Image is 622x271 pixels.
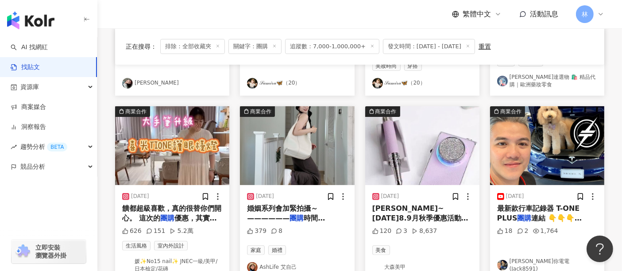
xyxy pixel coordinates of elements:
[250,107,271,116] div: 商業合作
[372,204,468,222] span: [PERSON_NAME]~[DATE]8.9月秋季優惠活動
[154,241,188,251] span: 室內外設計
[412,227,437,236] div: 8,637
[533,227,558,236] div: 1,764
[372,227,392,236] div: 120
[247,245,265,255] span: 家庭
[365,106,479,185] button: 商業合作
[11,103,46,112] a: 商案媒合
[497,227,513,236] div: 18
[497,260,508,271] img: KOL Avatar
[170,227,193,236] div: 5.2萬
[115,106,229,185] button: 商業合作
[11,123,46,132] a: 洞察報告
[240,106,354,185] img: post-image
[381,193,399,200] div: [DATE]
[12,240,86,263] a: chrome extension立即安裝 瀏覽器外掛
[11,63,40,72] a: 找貼文
[228,39,282,54] span: 關鍵字：團購
[122,241,151,251] span: 生活風格
[396,227,407,236] div: 3
[383,39,475,54] span: 發文時間：[DATE] - [DATE]
[125,107,147,116] div: 商業合作
[479,43,491,50] div: 重置
[372,78,472,89] a: KOL Avatar𝒮𝒶𝓂𝒾𝓇𝒶🦋（20）
[404,61,422,71] span: 穿搭
[372,78,383,89] img: KOL Avatar
[131,193,149,200] div: [DATE]
[7,12,54,29] img: logo
[122,78,133,89] img: KOL Avatar
[47,143,67,151] div: BETA
[256,193,274,200] div: [DATE]
[268,245,286,255] span: 婚禮
[247,78,347,89] a: KOL Avatar𝒮𝒶𝓂𝒾𝓇𝒶🦋（20）
[587,236,613,262] iframe: Help Scout Beacon - Open
[372,61,401,71] span: 美妝時尚
[517,227,529,236] div: 2
[506,193,524,200] div: [DATE]
[160,214,174,222] mark: 團購
[20,137,67,157] span: 趨勢分析
[122,260,133,271] img: KOL Avatar
[115,106,229,185] img: post-image
[146,227,166,236] div: 151
[271,227,282,236] div: 8
[497,204,580,222] span: 最新款行車記錄器 T-ONE PLUS
[122,78,222,89] a: KOL Avatar[PERSON_NAME]
[247,78,258,89] img: KOL Avatar
[497,74,597,89] a: KOL Avatar[PERSON_NAME]達選物 🛍️ 精品代購｜歐洲藥妝零食
[247,204,318,222] span: 婚姻系列會加緊拍攝～ ——————
[240,106,354,185] button: 商業合作
[11,144,17,150] span: rise
[122,227,142,236] div: 626
[497,76,508,86] img: KOL Avatar
[20,157,45,177] span: 競品分析
[518,214,532,222] mark: 團購
[497,214,582,232] span: 連結 👇👇👇 https://
[500,107,522,116] div: 商業合作
[126,43,157,50] span: 正在搜尋 ：
[530,10,558,18] span: 活動訊息
[160,39,225,54] span: 排除：全部收藏夾
[20,77,39,97] span: 資源庫
[122,204,221,222] span: 饋都超級喜歡，真的很替你們開心。 這次的
[35,244,66,259] span: 立即安裝 瀏覽器外掛
[11,43,48,52] a: searchAI 找網紅
[375,107,397,116] div: 商業合作
[372,245,390,255] span: 美食
[290,214,304,222] mark: 團購
[490,106,604,185] img: post-image
[285,39,379,54] span: 追蹤數：7,000-1,000,000+
[463,9,491,19] span: 繁體中文
[14,244,31,259] img: chrome extension
[582,9,588,19] span: 林
[247,227,267,236] div: 379
[490,106,604,185] button: 商業合作
[365,106,479,185] img: post-image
